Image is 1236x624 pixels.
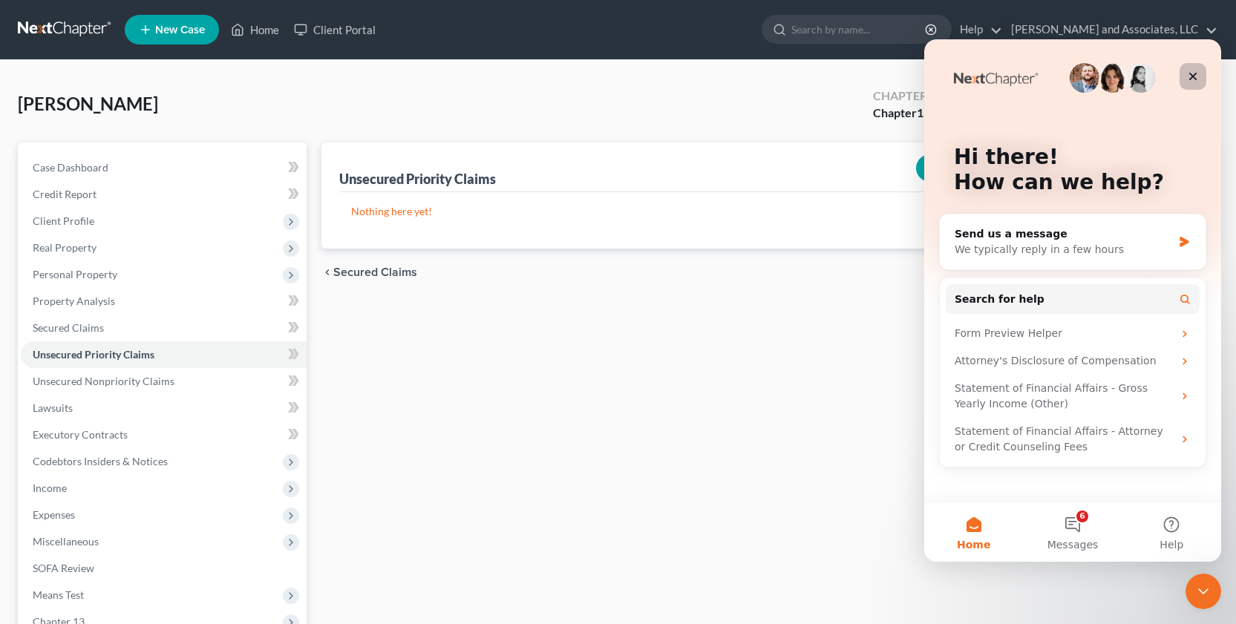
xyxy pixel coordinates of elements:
[21,421,307,448] a: Executory Contracts
[33,241,97,254] span: Real Property
[924,39,1221,562] iframe: Intercom live chat
[33,455,168,467] span: Codebtors Insiders & Notices
[33,268,117,280] span: Personal Property
[33,508,75,521] span: Expenses
[321,266,333,278] i: chevron_left
[351,204,1188,219] p: Nothing here yet!
[18,93,158,114] span: [PERSON_NAME]
[33,562,94,574] span: SOFA Review
[33,428,128,441] span: Executory Contracts
[33,188,97,200] span: Credit Report
[21,341,307,368] a: Unsecured Priority Claims
[33,375,174,387] span: Unsecured Nonpriority Claims
[333,266,417,278] span: Secured Claims
[155,24,205,36] span: New Case
[33,535,99,548] span: Miscellaneous
[33,401,73,414] span: Lawsuits
[223,16,287,43] a: Home
[21,288,307,315] a: Property Analysis
[952,16,1002,43] a: Help
[916,154,1006,182] button: New Claim
[33,348,154,361] span: Unsecured Priority Claims
[873,105,930,122] div: Chapter
[33,588,84,601] span: Means Test
[287,16,383,43] a: Client Portal
[321,266,417,278] button: chevron_left Secured Claims
[1186,574,1221,609] iframe: Intercom live chat
[21,315,307,341] a: Secured Claims
[33,321,104,334] span: Secured Claims
[873,88,930,105] div: Chapter
[21,555,307,582] a: SOFA Review
[33,161,108,174] span: Case Dashboard
[21,154,307,181] a: Case Dashboard
[21,368,307,395] a: Unsecured Nonpriority Claims
[917,105,930,119] span: 13
[791,16,927,43] input: Search by name...
[33,295,115,307] span: Property Analysis
[21,395,307,421] a: Lawsuits
[339,170,496,188] div: Unsecured Priority Claims
[33,482,67,494] span: Income
[1004,16,1217,43] a: [PERSON_NAME] and Associates, LLC
[21,181,307,208] a: Credit Report
[33,214,94,227] span: Client Profile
